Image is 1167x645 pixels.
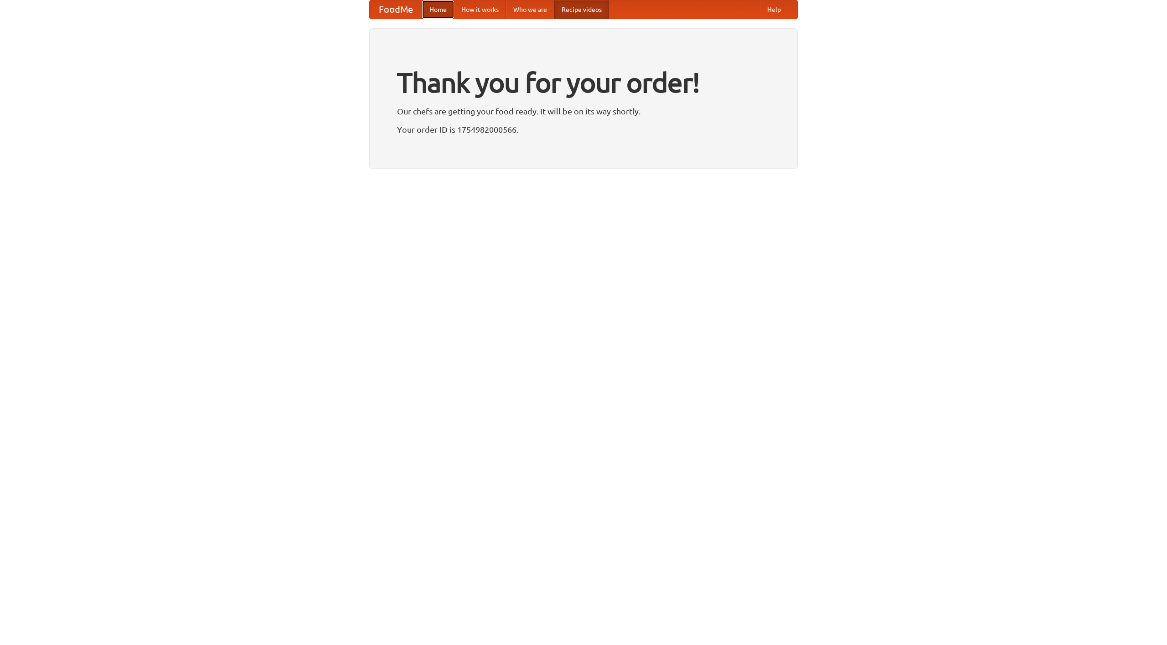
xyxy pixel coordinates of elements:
a: Home [422,0,454,19]
a: Who we are [506,0,554,19]
a: How it works [454,0,506,19]
a: Help [760,0,788,19]
p: Our chefs are getting your food ready. It will be on its way shortly. [397,104,770,118]
a: FoodMe [370,0,422,19]
a: Recipe videos [554,0,609,19]
h1: Thank you for your order! [397,61,770,104]
p: Your order ID is 1754982000566. [397,123,770,136]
